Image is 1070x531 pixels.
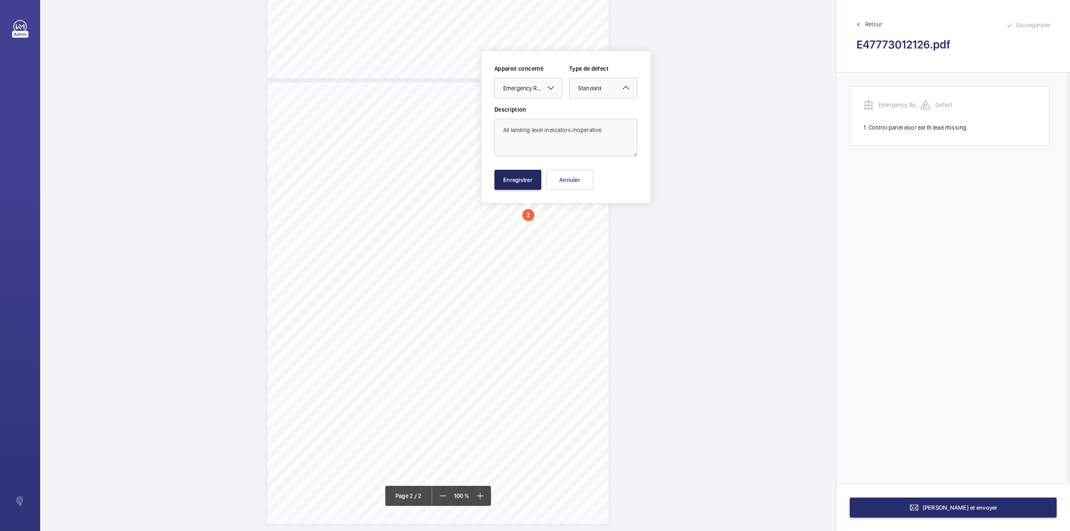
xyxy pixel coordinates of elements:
[850,498,1057,518] button: [PERSON_NAME] et envoyer
[864,123,1036,132] div: 1. Control panel door earth lead missing.
[879,101,920,109] p: Emergency Report - Preliminary Report
[494,105,637,114] label: Description
[546,170,593,190] button: Annuler
[385,486,432,506] div: Page 2 / 2
[467,260,472,266] span: H
[494,64,563,73] label: Appareil concerné
[865,20,882,28] span: Retour
[522,214,530,221] span: TS
[451,493,473,499] span: 100 %
[569,64,637,73] label: Type de defect
[922,504,998,511] span: [PERSON_NAME] et envoyer
[856,37,1050,52] h2: E47773012126.pdf
[856,20,1050,28] a: Retour
[1006,20,1050,30] div: Sauvegardée
[935,101,977,109] p: Defect
[494,170,541,190] button: Enregistrer
[578,85,601,92] span: Standard
[521,205,529,211] span: TS
[522,209,534,221] div: 2
[503,84,604,92] span: Emergency Report - Preliminary Report
[267,82,609,524] div: Page 2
